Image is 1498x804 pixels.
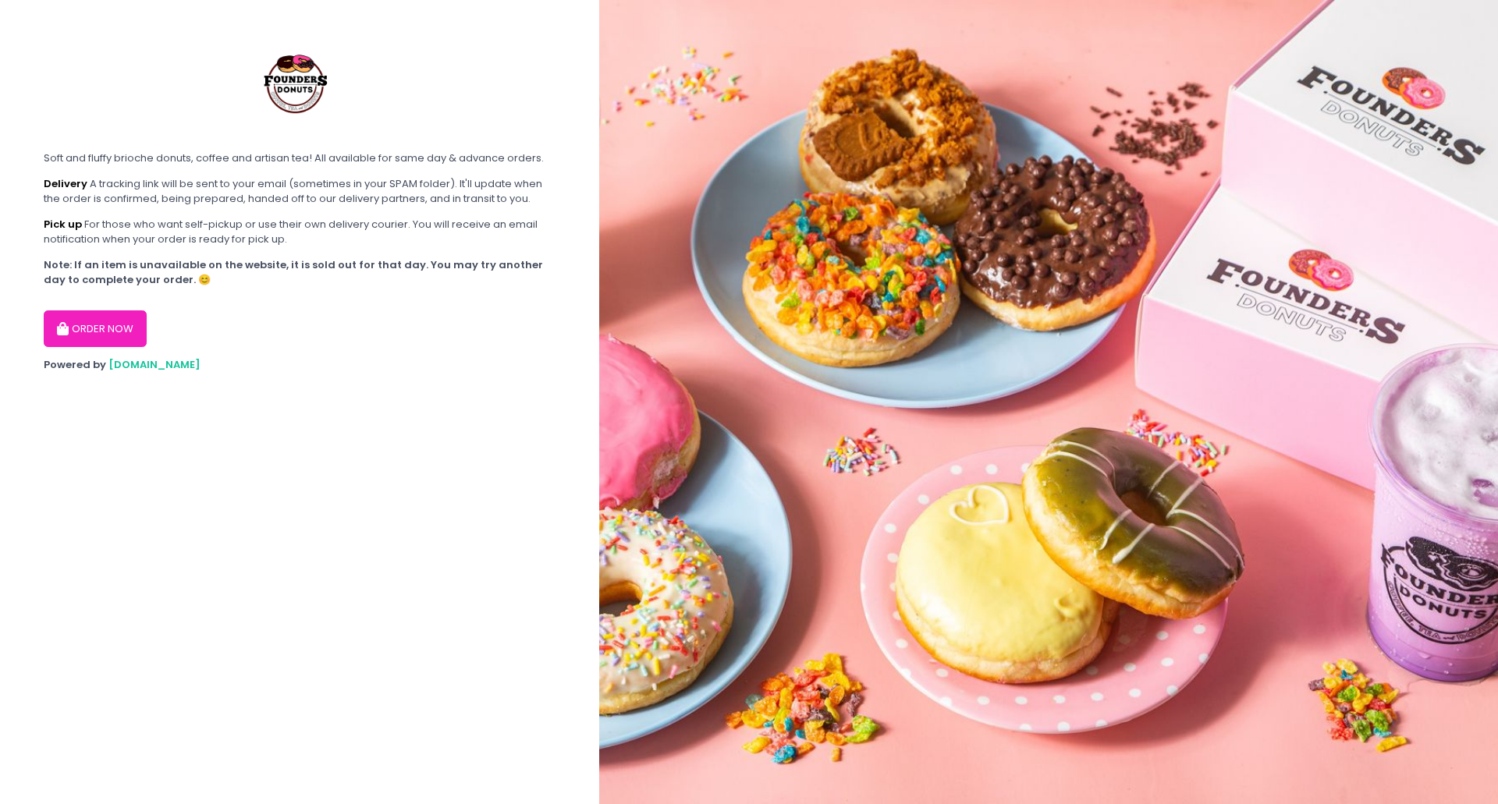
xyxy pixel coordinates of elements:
[44,310,147,348] button: ORDER NOW
[44,217,556,247] div: For those who want self-pickup or use their own delivery courier. You will receive an email notif...
[44,257,556,288] div: Note: If an item is unavailable on the website, it is sold out for that day. You may try another ...
[239,23,356,140] img: Founders Donuts
[44,357,556,373] div: Powered by
[108,357,201,372] a: [DOMAIN_NAME]
[44,217,82,232] b: Pick up
[44,151,556,166] div: Soft and fluffy brioche donuts, coffee and artisan tea! All available for same day & advance orders.
[44,176,556,207] div: A tracking link will be sent to your email (sometimes in your SPAM folder). It'll update when the...
[44,176,87,191] b: Delivery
